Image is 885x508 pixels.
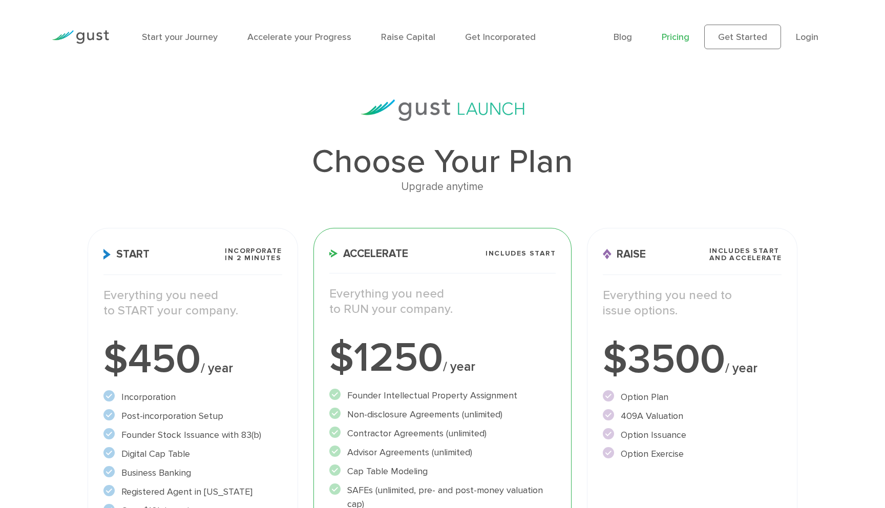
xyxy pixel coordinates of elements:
[103,428,282,442] li: Founder Stock Issuance with 83(b)
[704,25,781,49] a: Get Started
[603,249,646,260] span: Raise
[465,32,536,43] a: Get Incorporated
[103,409,282,423] li: Post-incorporation Setup
[225,247,282,262] span: Incorporate in 2 Minutes
[329,286,556,317] p: Everything you need to RUN your company.
[443,359,475,374] span: / year
[52,30,109,44] img: Gust Logo
[381,32,435,43] a: Raise Capital
[247,32,351,43] a: Accelerate your Progress
[603,428,782,442] li: Option Issuance
[103,485,282,499] li: Registered Agent in [US_STATE]
[603,409,782,423] li: 409A Valuation
[142,32,218,43] a: Start your Journey
[103,249,150,260] span: Start
[709,247,782,262] span: Includes START and ACCELERATE
[103,466,282,480] li: Business Banking
[603,390,782,404] li: Option Plan
[361,99,524,121] img: gust-launch-logos.svg
[88,145,798,178] h1: Choose Your Plan
[603,447,782,461] li: Option Exercise
[725,361,757,376] span: / year
[329,464,556,478] li: Cap Table Modeling
[603,249,612,260] img: Raise Icon
[103,288,282,319] p: Everything you need to START your company.
[329,408,556,421] li: Non-disclosure Agreements (unlimited)
[796,32,818,43] a: Login
[329,337,556,378] div: $1250
[329,427,556,440] li: Contractor Agreements (unlimited)
[614,32,632,43] a: Blog
[329,248,408,259] span: Accelerate
[603,288,782,319] p: Everything you need to issue options.
[662,32,689,43] a: Pricing
[103,447,282,461] li: Digital Cap Table
[329,389,556,403] li: Founder Intellectual Property Assignment
[603,339,782,380] div: $3500
[486,250,556,257] span: Includes START
[329,446,556,459] li: Advisor Agreements (unlimited)
[103,390,282,404] li: Incorporation
[88,178,798,196] div: Upgrade anytime
[103,249,111,260] img: Start Icon X2
[103,339,282,380] div: $450
[201,361,233,376] span: / year
[329,249,338,258] img: Accelerate Icon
